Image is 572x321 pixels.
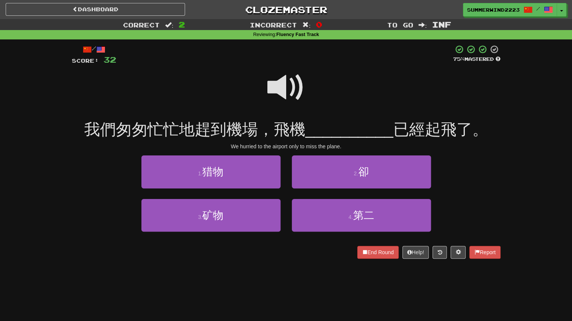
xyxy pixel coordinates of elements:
span: Inf [432,20,451,29]
span: __________ [305,121,393,138]
span: Incorrect [250,21,297,29]
a: SummerWind2223 / [463,3,557,17]
small: 1 . [198,170,203,176]
span: / [536,6,540,11]
span: 已經起飛了。 [393,121,488,138]
span: 0 [316,20,322,29]
span: Correct [123,21,160,29]
span: 75 % [453,56,464,62]
div: We hurried to the airport only to miss the plane. [72,143,501,150]
div: / [72,45,116,54]
span: To go [387,21,413,29]
a: Dashboard [6,3,185,16]
span: 第二 [353,209,374,221]
div: Mastered [453,56,501,63]
button: End Round [357,246,399,259]
span: : [302,22,311,28]
span: : [419,22,427,28]
span: 卻 [358,166,369,178]
button: 1.猎物 [141,155,281,188]
small: 2 . [354,170,358,176]
span: SummerWind2223 [467,6,520,13]
span: : [165,22,173,28]
button: 2.卻 [292,155,431,188]
button: 4.第二 [292,199,431,232]
small: 4 . [349,214,353,220]
button: 3.矿物 [141,199,281,232]
span: 32 [103,55,116,64]
small: 3 . [198,214,203,220]
span: Score: [72,57,99,64]
span: 矿物 [202,209,223,221]
span: 2 [179,20,185,29]
button: Round history (alt+y) [432,246,447,259]
button: Help! [402,246,429,259]
span: 我們匆匆忙忙地趕到機場，飛機 [84,121,305,138]
button: Report [469,246,500,259]
strong: Fluency Fast Track [276,32,319,37]
a: Clozemaster [196,3,376,16]
span: 猎物 [202,166,223,178]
